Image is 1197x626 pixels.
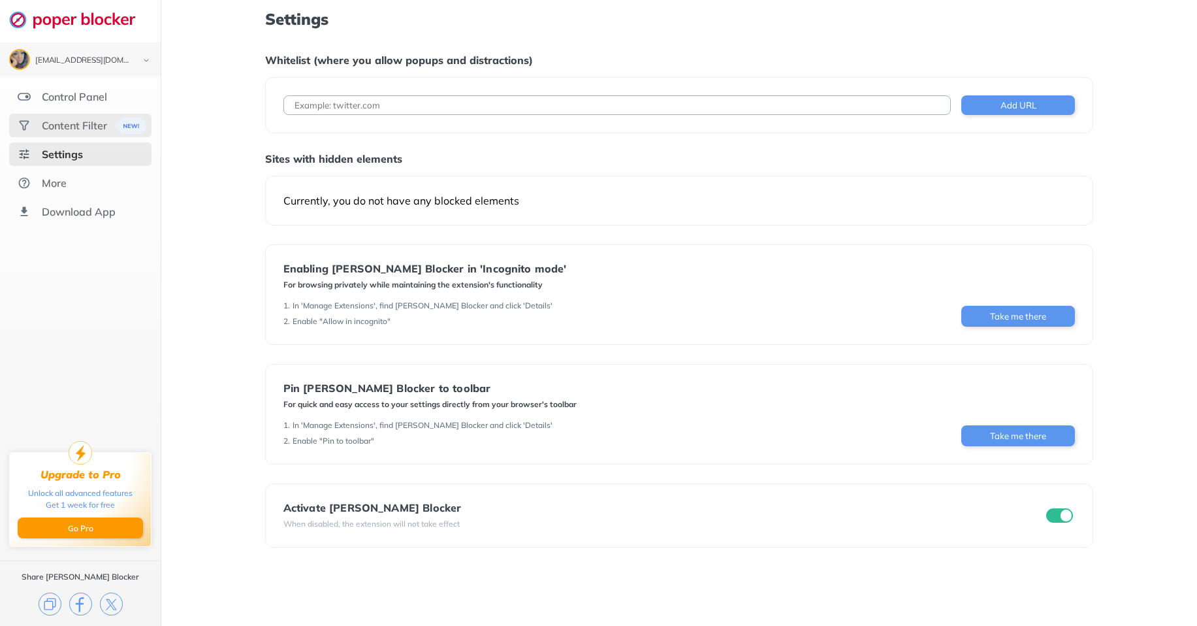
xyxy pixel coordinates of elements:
[961,306,1075,327] button: Take me there
[42,205,116,218] div: Download App
[283,436,290,446] div: 2 .
[961,95,1075,115] button: Add URL
[293,420,552,431] div: In 'Manage Extensions', find [PERSON_NAME] Blocker and click 'Details'
[283,301,290,311] div: 1 .
[18,119,31,132] img: social.svg
[40,469,121,481] div: Upgrade to Pro
[265,54,1094,67] div: Whitelist (where you allow popups and distractions)
[42,90,107,103] div: Control Panel
[283,420,290,431] div: 1 .
[42,119,107,132] div: Content Filter
[18,90,31,103] img: features.svg
[9,10,150,29] img: logo-webpage.svg
[18,205,31,218] img: download-app.svg
[39,593,61,616] img: copy.svg
[42,148,83,161] div: Settings
[18,518,143,538] button: Go Pro
[293,316,391,327] div: Enable "Allow in incognito"
[265,10,1094,27] h1: Settings
[28,487,133,499] div: Unlock all advanced features
[69,441,92,465] img: upgrade-to-pro.svg
[283,316,290,327] div: 2 .
[283,519,462,529] div: When disabled, the extension will not take effect
[293,436,374,446] div: Enable "Pin to toolbar"
[293,301,552,311] div: In 'Manage Extensions', find [PERSON_NAME] Blocker and click 'Details'
[42,176,67,189] div: More
[35,56,132,65] div: s.phillipsphoto@gmail.com
[283,382,577,394] div: Pin [PERSON_NAME] Blocker to toolbar
[46,499,115,511] div: Get 1 week for free
[283,95,951,115] input: Example: twitter.com
[100,593,123,616] img: x.svg
[10,50,29,69] img: ACg8ocKVILzNWkt2nJc3IkNXJpdZo-1f7EqgwGZkAPfdoXF20SsetWHe0w=s96-c
[115,118,147,134] img: menuBanner.svg
[283,194,1076,207] div: Currently, you do not have any blocked elements
[283,280,567,290] div: For browsing privately while maintaining the extension's functionality
[69,593,92,616] img: facebook.svg
[18,176,31,189] img: about.svg
[283,502,462,514] div: Activate [PERSON_NAME] Blocker
[961,425,1075,446] button: Take me there
[283,399,577,410] div: For quick and easy access to your settings directly from your browser's toolbar
[265,152,1094,165] div: Sites with hidden elements
[283,263,567,274] div: Enabling [PERSON_NAME] Blocker in 'Incognito mode'
[22,572,139,582] div: Share [PERSON_NAME] Blocker
[18,148,31,161] img: settings-selected.svg
[138,54,154,67] img: chevron-bottom-black.svg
